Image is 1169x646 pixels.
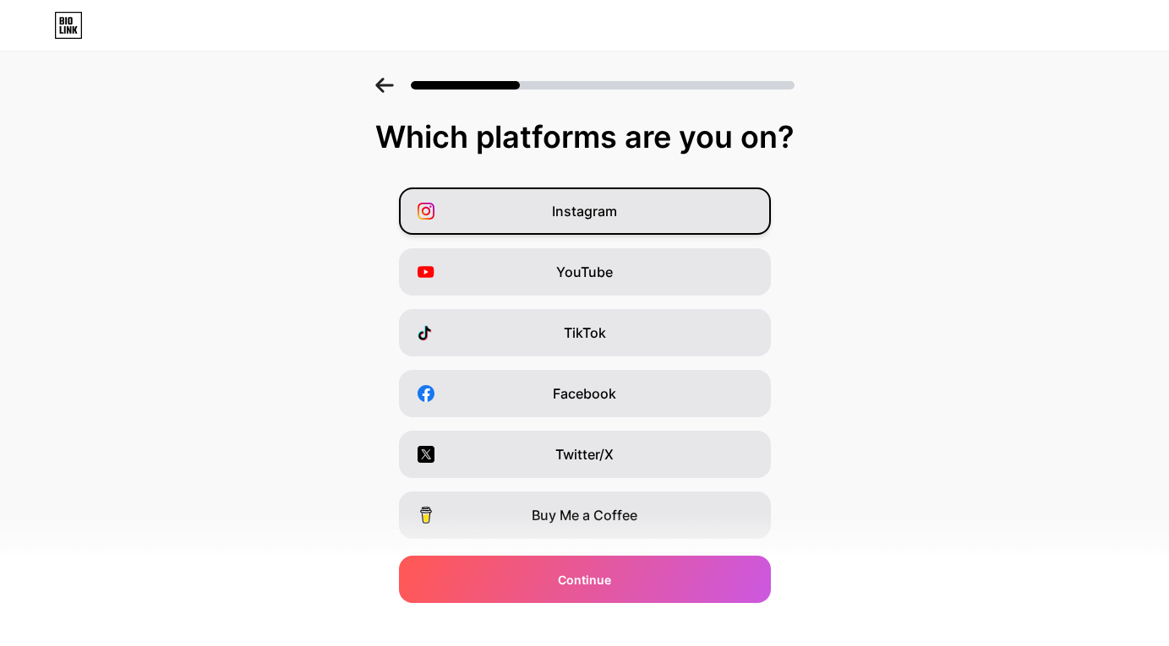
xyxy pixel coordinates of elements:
span: YouTube [556,262,613,282]
div: Which platforms are you on? [17,120,1152,154]
span: Facebook [553,383,616,404]
span: TikTok [564,323,606,343]
span: Instagram [552,201,617,221]
span: Twitter/X [555,444,614,464]
span: Buy Me a Coffee [532,505,637,525]
span: Continue [558,571,611,589]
